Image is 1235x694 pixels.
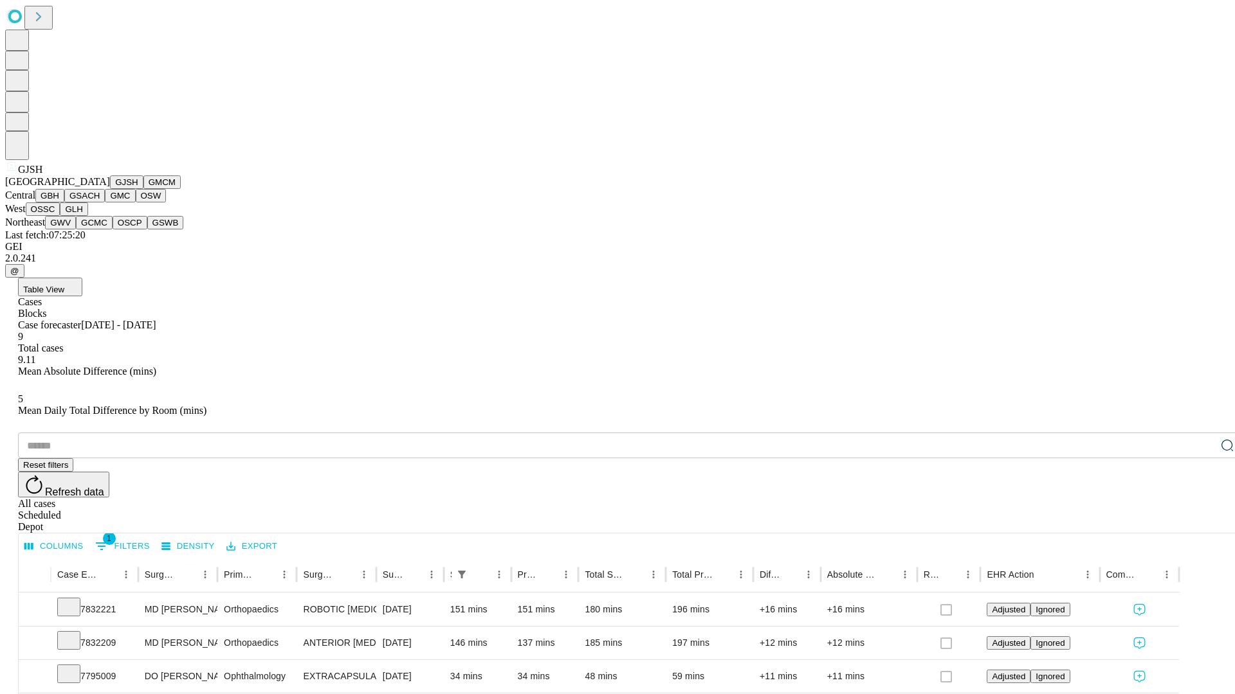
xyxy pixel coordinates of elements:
[645,565,663,583] button: Menu
[1030,636,1070,650] button: Ignored
[585,660,659,693] div: 48 mins
[760,569,780,580] div: Difference
[223,537,280,556] button: Export
[147,216,184,229] button: GSWB
[21,537,87,556] button: Select columns
[145,627,211,659] div: MD [PERSON_NAME] [PERSON_NAME]
[383,593,437,626] div: [DATE]
[23,285,64,294] span: Table View
[383,660,437,693] div: [DATE]
[57,660,132,693] div: 7795009
[827,569,877,580] div: Absolute Difference
[450,627,505,659] div: 146 mins
[472,565,490,583] button: Sort
[987,670,1030,683] button: Adjusted
[76,216,113,229] button: GCMC
[585,593,659,626] div: 180 mins
[1036,672,1065,681] span: Ignored
[941,565,959,583] button: Sort
[5,217,45,227] span: Northeast
[585,627,659,659] div: 185 mins
[99,565,117,583] button: Sort
[117,565,135,583] button: Menu
[45,216,76,229] button: GWV
[878,565,896,583] button: Sort
[158,537,218,556] button: Density
[453,565,471,583] button: Show filters
[103,532,116,545] span: 1
[92,536,153,556] button: Show filters
[18,393,23,404] span: 5
[827,660,911,693] div: +11 mins
[672,593,747,626] div: 196 mins
[627,565,645,583] button: Sort
[25,666,44,688] button: Expand
[81,319,156,330] span: [DATE] - [DATE]
[539,565,557,583] button: Sort
[18,405,206,416] span: Mean Daily Total Difference by Room (mins)
[383,569,403,580] div: Surgery Date
[355,565,373,583] button: Menu
[18,164,42,175] span: GJSH
[18,458,73,472] button: Reset filters
[714,565,732,583] button: Sort
[1036,565,1054,583] button: Sort
[145,660,211,693] div: DO [PERSON_NAME]
[57,593,132,626] div: 7832221
[23,460,68,470] span: Reset filters
[224,660,290,693] div: Ophthalmology
[25,632,44,655] button: Expand
[760,627,814,659] div: +12 mins
[672,569,713,580] div: Total Predicted Duration
[423,565,441,583] button: Menu
[45,486,104,497] span: Refresh data
[303,569,335,580] div: Surgery Name
[224,569,256,580] div: Primary Service
[25,599,44,621] button: Expand
[10,266,19,276] span: @
[518,660,572,693] div: 34 mins
[987,636,1030,650] button: Adjusted
[5,176,110,187] span: [GEOGRAPHIC_DATA]
[518,627,572,659] div: 137 mins
[1030,603,1070,616] button: Ignored
[1036,605,1065,614] span: Ignored
[5,253,1230,264] div: 2.0.241
[303,627,369,659] div: ANTERIOR [MEDICAL_DATA] TOTAL HIP
[896,565,914,583] button: Menu
[490,565,508,583] button: Menu
[275,565,293,583] button: Menu
[827,593,911,626] div: +16 mins
[959,565,977,583] button: Menu
[405,565,423,583] button: Sort
[827,627,911,659] div: +12 mins
[224,627,290,659] div: Orthopaedics
[105,189,135,202] button: GMC
[800,565,818,583] button: Menu
[5,190,35,200] span: Central
[987,569,1034,580] div: EHR Action
[1079,565,1097,583] button: Menu
[992,605,1025,614] span: Adjusted
[450,660,505,693] div: 34 mins
[57,627,132,659] div: 7832209
[110,175,143,189] button: GJSH
[1106,569,1139,580] div: Comments
[178,565,196,583] button: Sort
[1140,565,1158,583] button: Sort
[57,569,98,580] div: Case Epic Id
[18,366,156,377] span: Mean Absolute Difference (mins)
[18,331,23,342] span: 9
[992,672,1025,681] span: Adjusted
[518,569,538,580] div: Predicted In Room Duration
[5,241,1230,253] div: GEI
[924,569,940,580] div: Resolved in EHR
[18,278,82,296] button: Table View
[760,660,814,693] div: +11 mins
[672,660,747,693] div: 59 mins
[257,565,275,583] button: Sort
[672,627,747,659] div: 197 mins
[383,627,437,659] div: [DATE]
[5,203,26,214] span: West
[450,569,452,580] div: Scheduled In Room Duration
